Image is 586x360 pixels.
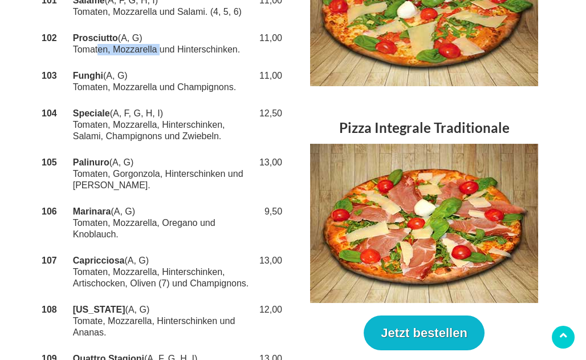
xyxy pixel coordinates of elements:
[71,100,254,149] td: (A, F, G, H, I) Tomaten, Mozzarella, Hinterschinken, Salami, Champignons und Zwiebeln.
[71,149,254,199] td: (A, G) Tomaten, Gorgonzola, Hinterschinken und [PERSON_NAME].
[71,297,254,346] td: (A, G) Tomate, Mozzarella, Hinterschinken und Ananas.
[42,305,57,314] strong: 108
[42,256,57,265] strong: 107
[73,207,111,216] strong: Marinara
[73,305,125,314] strong: [US_STATE]
[254,248,284,297] td: 13,00
[254,297,284,346] td: 12,00
[71,25,254,63] td: (A, G) Tomaten, Mozzarella und Hinterschinken.
[71,199,254,248] td: (A, G) Tomaten, Mozzarella, Oregano und Knoblauch.
[42,108,57,118] strong: 104
[302,115,547,144] h3: Pizza Integrale Traditionale
[254,149,284,199] td: 13,00
[73,256,125,265] strong: Capricciosa
[73,33,118,43] strong: Prosciutto
[254,25,284,63] td: 11,00
[254,199,284,248] td: 9,50
[73,157,109,167] strong: Palinuro
[42,33,57,43] strong: 102
[42,157,57,167] strong: 105
[71,248,254,297] td: (A, G) Tomaten, Mozzarella, Hinterschinken, Artischocken, Oliven (7) und Champignons.
[42,207,57,216] strong: 106
[71,63,254,100] td: (A, G) Tomaten, Mozzarella und Champignons.
[73,108,110,118] strong: Speciale
[254,63,284,100] td: 11,00
[42,71,57,80] strong: 103
[364,315,485,350] button: Jetzt bestellen
[254,100,284,149] td: 12,50
[73,71,103,80] strong: Funghi
[310,144,538,303] img: Speisekarte - Pizza Integrale Traditionale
